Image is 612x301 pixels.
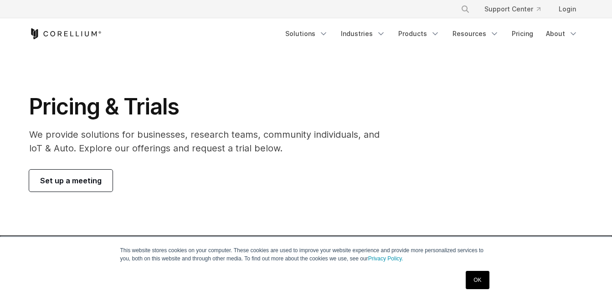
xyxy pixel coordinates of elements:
a: Support Center [477,1,548,17]
a: About [540,26,583,42]
span: Set up a meeting [40,175,102,186]
p: This website stores cookies on your computer. These cookies are used to improve your website expe... [120,246,492,263]
a: Privacy Policy. [368,255,403,262]
a: Solutions [280,26,334,42]
div: Navigation Menu [280,26,583,42]
a: Login [551,1,583,17]
a: Industries [335,26,391,42]
h1: Pricing & Trials [29,93,392,120]
a: Corellium Home [29,28,102,39]
div: Navigation Menu [450,1,583,17]
a: Pricing [506,26,539,42]
p: We provide solutions for businesses, research teams, community individuals, and IoT & Auto. Explo... [29,128,392,155]
button: Search [457,1,473,17]
a: Resources [447,26,504,42]
a: OK [466,271,489,289]
a: Products [393,26,445,42]
a: Set up a meeting [29,170,113,192]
